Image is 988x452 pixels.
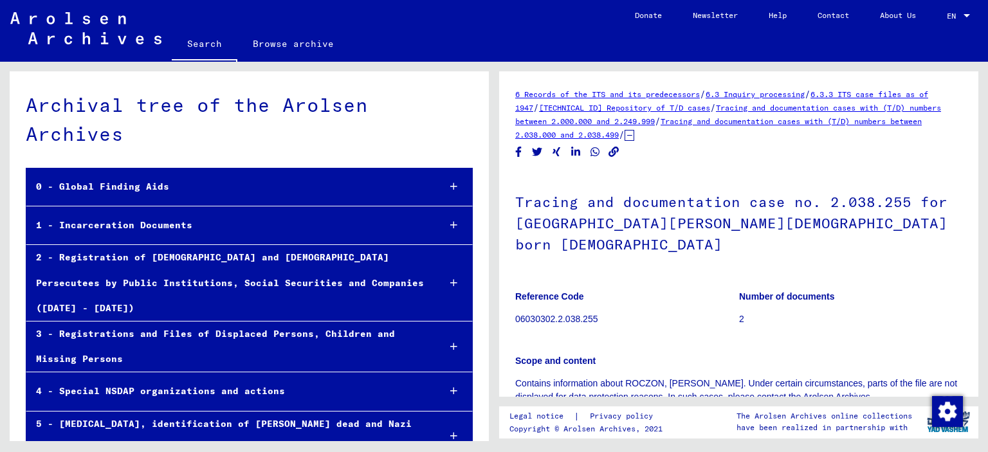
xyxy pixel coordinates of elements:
[736,410,912,422] p: The Arolsen Archives online collections
[515,89,700,99] a: 6 Records of the ITS and its predecessors
[739,312,962,326] p: 2
[531,144,544,160] button: Share on Twitter
[509,410,668,423] div: |
[706,89,805,99] a: 6.3 Inquiry processing
[931,395,962,426] div: Zmienić zgodę
[26,174,428,199] div: 0 - Global Finding Aids
[924,406,973,438] img: yv_logo.png
[569,144,583,160] button: Share on LinkedIn
[515,377,962,404] p: Contains information about ROCZON, [PERSON_NAME]. Under certain circumstances, parts of the file ...
[26,213,428,238] div: 1 - Incarceration Documents
[10,12,161,44] img: Arolsen_neg.svg
[515,116,922,140] a: Tracing and documentation cases with (T/D) numbers between 2.038.000 and 2.038.499
[710,102,716,113] span: /
[589,144,602,160] button: Share on WhatsApp
[237,28,349,59] a: Browse archive
[619,129,625,140] span: /
[932,396,963,427] img: Zmienić zgodę
[947,11,956,21] mat-select-trigger: EN
[172,28,237,62] a: Search
[26,245,428,321] div: 2 - Registration of [DEMOGRAPHIC_DATA] and [DEMOGRAPHIC_DATA] Persecutees by Public Institutions,...
[539,103,710,113] a: [TECHNICAL_ID] Repository of T/D cases
[509,423,668,435] p: Copyright © Arolsen Archives, 2021
[805,88,810,100] span: /
[655,115,661,127] span: /
[509,410,574,423] a: Legal notice
[515,356,596,366] b: Scope and content
[739,291,835,302] b: Number of documents
[550,144,563,160] button: Share on Xing
[515,291,584,302] b: Reference Code
[736,422,912,433] p: have been realized in partnership with
[26,91,473,149] div: Archival tree of the Arolsen Archives
[26,321,428,372] div: 3 - Registrations and Files of Displaced Persons, Children and Missing Persons
[515,312,738,326] p: 06030302.2.038.255
[533,102,539,113] span: /
[580,410,668,423] a: Privacy policy
[515,172,962,271] h1: Tracing and documentation case no. 2.038.255 for [GEOGRAPHIC_DATA][PERSON_NAME][DEMOGRAPHIC_DATA]...
[512,144,526,160] button: Share on Facebook
[700,88,706,100] span: /
[26,379,428,404] div: 4 - Special NSDAP organizations and actions
[515,103,941,126] a: Tracing and documentation cases with (T/D) numbers between 2.000.000 and 2.249.999
[607,144,621,160] button: Copy link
